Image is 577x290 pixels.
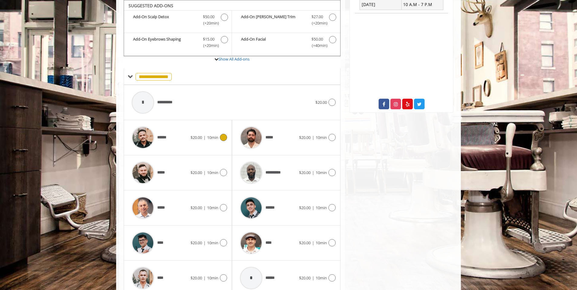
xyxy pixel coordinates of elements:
[203,14,214,20] span: $50.00
[311,14,323,20] span: $27.00
[191,240,202,246] span: $20.00
[191,170,202,175] span: $20.00
[299,170,311,175] span: $20.00
[200,42,218,49] span: (+20min )
[299,275,311,281] span: $20.00
[203,36,214,42] span: $15.00
[191,135,202,140] span: $20.00
[204,240,206,246] span: |
[204,205,206,210] span: |
[241,14,305,26] b: Add-On [PERSON_NAME] Trim
[312,275,314,281] span: |
[204,135,206,140] span: |
[207,240,218,246] span: 10min
[316,205,327,210] span: 10min
[207,275,218,281] span: 10min
[133,36,197,49] b: Add-On Eyebrows Shaping
[207,170,218,175] span: 10min
[316,275,327,281] span: 10min
[129,3,173,8] b: SUGGESTED ADD-ONS
[316,170,327,175] span: 10min
[315,100,327,105] span: $20.00
[299,205,311,210] span: $20.00
[316,135,327,140] span: 10min
[299,135,311,140] span: $20.00
[127,36,229,50] label: Add-On Eyebrows Shaping
[235,14,337,28] label: Add-On Beard Trim
[312,240,314,246] span: |
[133,14,197,26] b: Add-On Scalp Detox
[316,240,327,246] span: 10min
[312,135,314,140] span: |
[127,14,229,28] label: Add-On Scalp Detox
[207,205,218,210] span: 10min
[235,36,337,50] label: Add-On Facial
[308,42,326,49] span: (+40min )
[299,240,311,246] span: $20.00
[312,170,314,175] span: |
[204,275,206,281] span: |
[207,135,218,140] span: 10min
[191,205,202,210] span: $20.00
[218,56,249,62] a: Show All Add-ons
[311,36,323,42] span: $50.00
[200,20,218,26] span: (+20min )
[312,205,314,210] span: |
[204,170,206,175] span: |
[241,36,305,49] b: Add-On Facial
[191,275,202,281] span: $20.00
[308,20,326,26] span: (+20min )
